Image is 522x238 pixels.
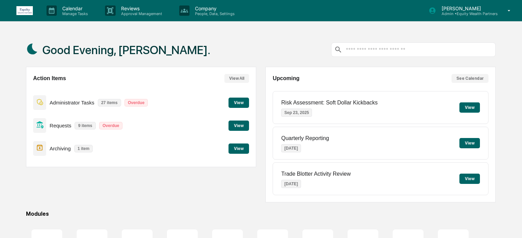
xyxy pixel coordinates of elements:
a: View [229,145,249,151]
button: See Calendar [452,74,488,83]
p: Trade Blotter Activity Review [281,171,351,177]
p: 27 items [98,99,121,107]
h2: Action Items [33,75,66,82]
button: View [229,98,249,108]
p: Overdue [125,99,148,107]
p: 1 item [74,145,93,152]
img: logo [16,6,33,15]
button: View [229,121,249,131]
p: 9 items [75,122,95,129]
p: Overdue [99,122,123,129]
h2: Upcoming [273,75,299,82]
p: Sep 23, 2025 [281,109,312,117]
p: Reviews [116,5,166,11]
p: People, Data, Settings [190,11,238,16]
p: Requests [50,123,71,128]
p: [PERSON_NAME] [436,5,498,11]
button: View [459,138,480,148]
p: [DATE] [281,144,301,152]
p: Archiving [50,146,71,151]
p: Admin • Equity Wealth Partners [436,11,498,16]
a: View [229,122,249,128]
p: Risk Assessment: Soft Dollar Kickbacks [281,100,378,106]
button: View [229,143,249,154]
p: Manage Tasks [57,11,91,16]
p: Company [190,5,238,11]
p: [DATE] [281,180,301,188]
p: Approval Management [116,11,166,16]
h1: Good Evening, [PERSON_NAME]. [42,43,210,57]
div: Modules [26,211,496,217]
button: View All [224,74,249,83]
a: View [229,99,249,105]
p: Calendar [57,5,91,11]
p: Quarterly Reporting [281,135,329,141]
button: View [459,102,480,113]
button: View [459,174,480,184]
p: Administrator Tasks [50,100,94,105]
